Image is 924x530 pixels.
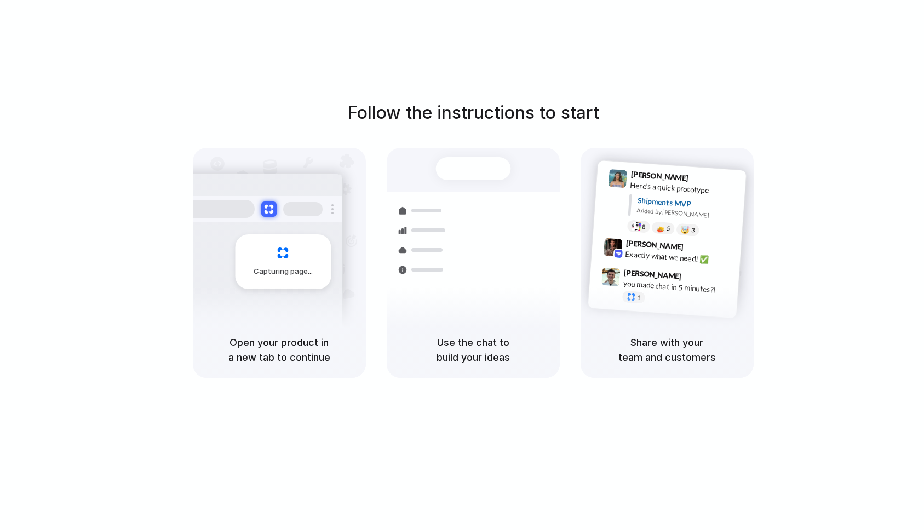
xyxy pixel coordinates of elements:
div: Exactly what we need! ✅ [625,248,734,267]
span: 9:47 AM [685,272,707,285]
span: [PERSON_NAME] [625,237,684,252]
span: [PERSON_NAME] [630,168,688,184]
span: [PERSON_NAME] [623,266,681,282]
div: Added by [PERSON_NAME] [636,205,737,221]
span: 5 [666,225,670,231]
div: you made that in 5 minutes?! [623,278,732,296]
div: Here's a quick prototype [629,179,739,198]
span: 9:41 AM [691,173,714,186]
h1: Follow the instructions to start [347,100,599,126]
span: 9:42 AM [686,242,709,255]
h5: Share with your team and customers [594,335,741,365]
div: 🤯 [680,226,690,234]
span: Capturing page [254,266,314,277]
span: 1 [636,294,640,300]
div: Shipments MVP [637,194,738,212]
span: 8 [641,223,645,229]
h5: Use the chat to build your ideas [400,335,547,365]
span: 3 [691,227,695,233]
h5: Open your product in a new tab to continue [206,335,353,365]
